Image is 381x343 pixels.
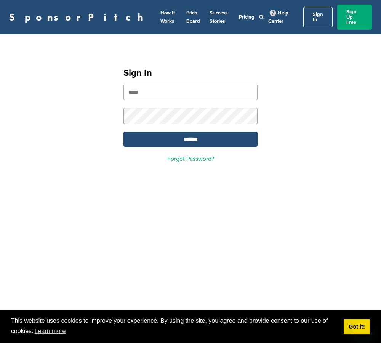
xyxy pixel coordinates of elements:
[268,8,288,26] a: Help Center
[123,66,258,80] h1: Sign In
[351,313,375,337] iframe: Button to launch messaging window
[167,155,214,163] a: Forgot Password?
[9,12,148,22] a: SponsorPitch
[186,10,200,24] a: Pitch Board
[160,10,175,24] a: How It Works
[11,316,338,337] span: This website uses cookies to improve your experience. By using the site, you agree and provide co...
[34,325,67,337] a: learn more about cookies
[337,5,372,30] a: Sign Up Free
[303,7,333,27] a: Sign In
[344,319,370,334] a: dismiss cookie message
[210,10,227,24] a: Success Stories
[239,14,255,20] a: Pricing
